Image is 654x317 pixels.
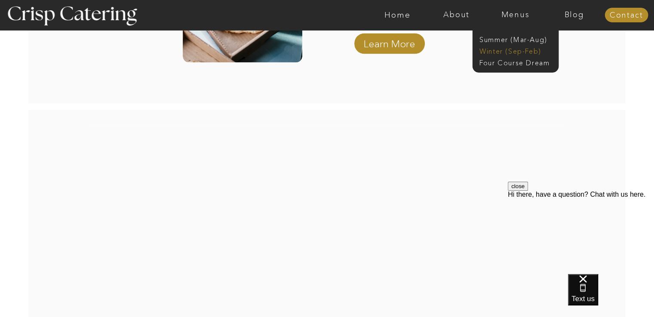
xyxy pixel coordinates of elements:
[479,35,556,43] a: Summer (Mar-Aug)
[545,11,604,19] a: Blog
[368,11,427,19] a: Home
[508,182,654,285] iframe: podium webchat widget prompt
[479,46,550,55] a: Winter (Sep-Feb)
[361,29,418,54] a: Learn More
[568,274,654,317] iframe: podium webchat widget bubble
[486,11,545,19] a: Menus
[605,11,648,20] a: Contact
[479,58,556,66] a: Four Course Dream
[427,11,486,19] a: About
